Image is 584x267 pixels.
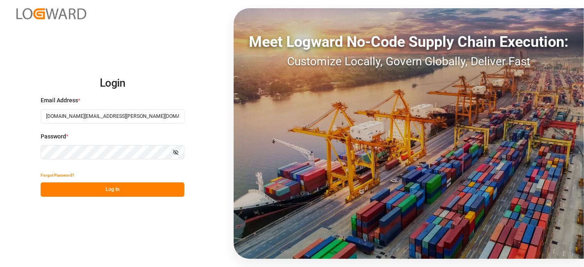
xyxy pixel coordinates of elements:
[41,182,184,197] button: Log In
[16,8,86,19] img: Logward_new_orange.png
[234,53,584,70] div: Customize Locally, Govern Globally, Deliver Fast
[41,96,78,105] span: Email Address
[41,168,74,182] button: Forgot Password?
[234,31,584,53] div: Meet Logward No-Code Supply Chain Execution:
[41,132,66,141] span: Password
[41,109,184,124] input: Enter your email
[41,70,184,97] h2: Login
